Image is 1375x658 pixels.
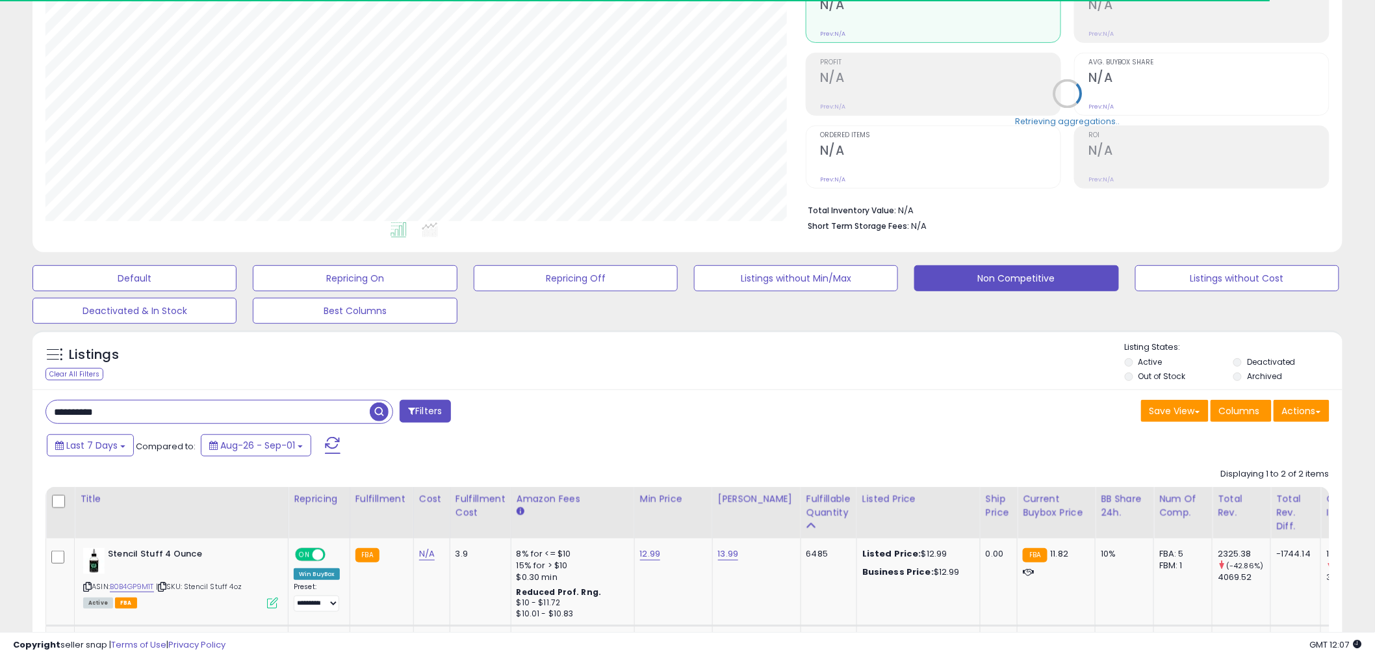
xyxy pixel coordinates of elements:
[1221,468,1330,480] div: Displaying 1 to 2 of 2 items
[253,265,457,291] button: Repricing On
[1218,492,1265,520] div: Total Rev.
[1125,341,1343,354] p: Listing States:
[355,548,379,562] small: FBA
[419,492,444,506] div: Cost
[1310,638,1362,651] span: 2025-09-9 12:07 GMT
[517,586,602,598] b: Reduced Prof. Rng.
[718,547,739,560] a: 13.99
[1247,356,1296,367] label: Deactivated
[862,548,970,560] div: $12.99
[718,492,795,506] div: [PERSON_NAME]
[1051,547,1069,560] span: 11.82
[1247,371,1282,382] label: Archived
[168,638,225,651] a: Privacy Policy
[640,492,707,506] div: Min Price
[517,506,524,518] small: Amazon Fees.
[1219,404,1260,417] span: Columns
[1023,548,1047,562] small: FBA
[115,598,137,609] span: FBA
[419,547,435,560] a: N/A
[1211,400,1272,422] button: Columns
[1274,400,1330,422] button: Actions
[1276,548,1311,560] div: -1744.14
[517,572,624,583] div: $0.30 min
[862,547,921,560] b: Listed Price:
[156,581,242,592] span: | SKU: Stencil Stuff 4oz
[1138,356,1163,367] label: Active
[1138,371,1186,382] label: Out of Stock
[294,492,344,506] div: Repricing
[83,598,113,609] span: All listings currently available for purchase on Amazon
[83,548,278,607] div: ASIN:
[806,548,847,560] div: 6485
[136,440,196,453] span: Compared to:
[456,548,501,560] div: 3.9
[986,492,1012,520] div: Ship Price
[1159,560,1202,572] div: FBM: 1
[862,566,934,578] b: Business Price:
[220,439,295,452] span: Aug-26 - Sep-01
[400,400,450,423] button: Filters
[474,265,678,291] button: Repricing Off
[83,548,105,574] img: 41XmoeMYcXL._SL40_.jpg
[253,298,457,324] button: Best Columns
[806,492,851,520] div: Fulfillable Quantity
[1159,492,1207,520] div: Num of Comp.
[108,548,266,564] b: Stencil Stuff 4 Ounce
[517,560,624,572] div: 15% for > $10
[1101,492,1148,520] div: BB Share 24h.
[1218,548,1270,560] div: 2325.38
[66,439,118,452] span: Last 7 Days
[80,492,283,506] div: Title
[517,492,629,506] div: Amazon Fees
[1326,492,1374,520] div: Ordered Items
[1226,560,1263,571] small: (-42.86%)
[1218,572,1270,583] div: 4069.52
[862,492,975,506] div: Listed Price
[13,638,60,651] strong: Copyright
[1016,116,1120,127] div: Retrieving aggregations..
[47,434,134,456] button: Last 7 Days
[1141,400,1209,422] button: Save View
[32,298,237,324] button: Deactivated & In Stock
[986,548,1007,560] div: 0.00
[13,639,225,651] div: seller snap | |
[517,598,624,609] div: $10 - $11.72
[1276,492,1315,533] div: Total Rev. Diff.
[640,547,661,560] a: 12.99
[294,583,340,612] div: Preset:
[456,492,506,520] div: Fulfillment Cost
[355,492,408,506] div: Fulfillment
[45,368,103,380] div: Clear All Filters
[111,638,166,651] a: Terms of Use
[296,549,313,560] span: ON
[1135,265,1339,291] button: Listings without Cost
[110,581,154,592] a: B0B4GP9M1T
[1159,548,1202,560] div: FBA: 5
[324,549,344,560] span: OFF
[694,265,898,291] button: Listings without Min/Max
[294,568,340,580] div: Win BuyBox
[69,346,119,364] h5: Listings
[914,265,1118,291] button: Non Competitive
[517,548,624,560] div: 8% for <= $10
[1101,548,1144,560] div: 10%
[32,265,237,291] button: Default
[1023,492,1090,520] div: Current Buybox Price
[201,434,311,456] button: Aug-26 - Sep-01
[862,566,970,578] div: $12.99
[517,609,624,620] div: $10.01 - $10.83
